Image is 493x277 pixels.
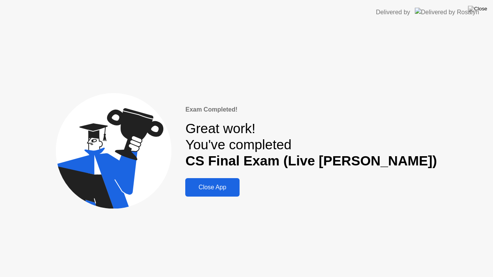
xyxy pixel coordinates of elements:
[415,8,479,17] img: Delivered by Rosalyn
[188,184,237,191] div: Close App
[185,120,437,169] div: Great work! You've completed
[185,105,437,114] div: Exam Completed!
[185,153,437,168] b: CS Final Exam (Live [PERSON_NAME])
[468,6,487,12] img: Close
[376,8,410,17] div: Delivered by
[185,178,239,197] button: Close App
